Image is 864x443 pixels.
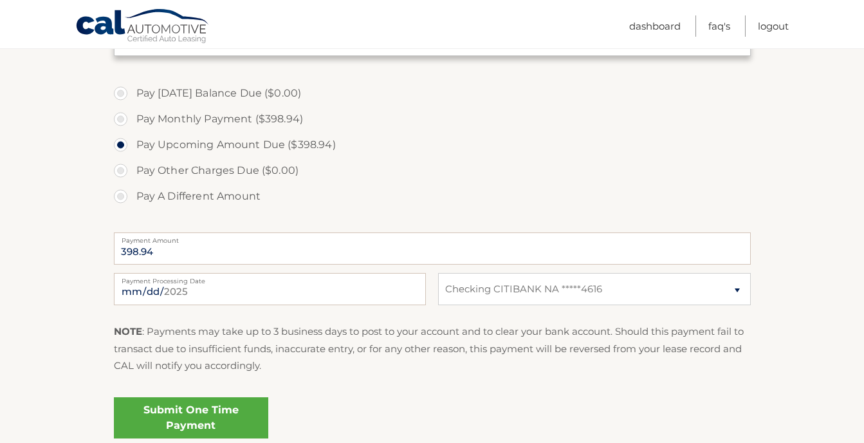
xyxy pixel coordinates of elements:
strong: NOTE [114,325,142,337]
a: Cal Automotive [75,8,210,46]
a: Dashboard [629,15,681,37]
label: Pay A Different Amount [114,184,751,209]
label: Payment Processing Date [114,273,426,283]
a: Logout [758,15,789,37]
a: FAQ's [708,15,730,37]
a: Submit One Time Payment [114,397,268,438]
label: Pay [DATE] Balance Due ($0.00) [114,80,751,106]
input: Payment Date [114,273,426,305]
label: Pay Other Charges Due ($0.00) [114,158,751,184]
input: Payment Amount [114,232,751,265]
label: Pay Monthly Payment ($398.94) [114,106,751,132]
label: Pay Upcoming Amount Due ($398.94) [114,132,751,158]
label: Payment Amount [114,232,751,243]
p: : Payments may take up to 3 business days to post to your account and to clear your bank account.... [114,323,751,374]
